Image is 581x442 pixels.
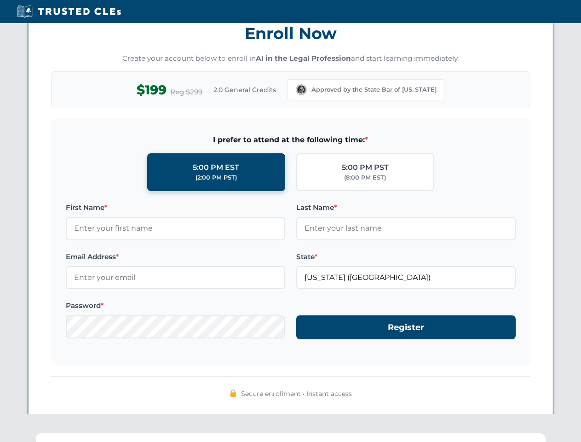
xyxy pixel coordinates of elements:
[296,217,516,240] input: Enter your last name
[170,87,202,98] span: Reg $299
[344,173,386,182] div: (8:00 PM EST)
[51,19,530,48] h3: Enroll Now
[296,315,516,340] button: Register
[213,85,276,95] span: 2.0 General Credits
[193,162,239,174] div: 5:00 PM EST
[296,251,516,262] label: State
[296,266,516,289] input: Washington (WA)
[230,390,237,397] img: 🔒
[256,54,351,63] strong: AI in the Legal Profession
[66,300,285,311] label: Password
[295,83,308,96] img: Washington Bar
[296,202,516,213] label: Last Name
[66,202,285,213] label: First Name
[66,217,285,240] input: Enter your first name
[196,173,237,182] div: (2:00 PM PST)
[51,53,530,64] p: Create your account below to enroll in and start learning immediately.
[14,5,124,18] img: Trusted CLEs
[342,162,389,174] div: 5:00 PM PST
[66,251,285,262] label: Email Address
[241,389,352,399] span: Secure enrollment • Instant access
[137,80,167,100] span: $199
[311,85,437,94] span: Approved by the State Bar of [US_STATE]
[66,134,516,146] span: I prefer to attend at the following time:
[66,266,285,289] input: Enter your email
